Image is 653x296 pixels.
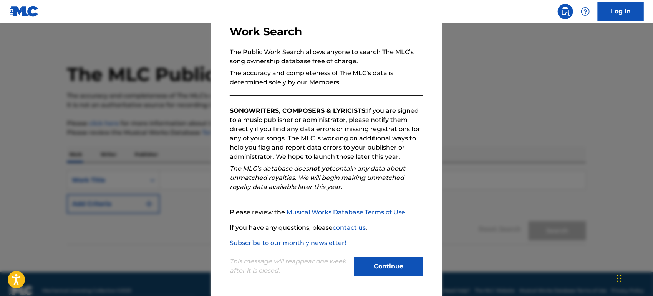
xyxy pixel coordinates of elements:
[558,4,573,19] a: Public Search
[598,2,644,21] a: Log In
[230,48,423,66] p: The Public Work Search allows anyone to search The MLC’s song ownership database free of charge.
[581,7,590,16] img: help
[287,209,405,216] a: Musical Works Database Terms of Use
[230,106,423,161] p: If you are signed to a music publisher or administrator, please notify them directly if you find ...
[354,257,423,276] button: Continue
[230,208,423,217] p: Please review the
[333,224,366,231] a: contact us
[561,7,570,16] img: search
[230,239,346,247] a: Subscribe to our monthly newsletter!
[230,69,423,87] p: The accuracy and completeness of The MLC’s data is determined solely by our Members.
[615,259,653,296] iframe: Chat Widget
[230,107,367,114] strong: SONGWRITERS, COMPOSERS & LYRICISTS:
[230,12,423,38] h3: Welcome to The MLC's Public Work Search
[230,223,423,232] p: If you have any questions, please .
[309,165,332,172] strong: not yet
[230,165,405,191] em: The MLC’s database does contain any data about unmatched royalties. We will begin making unmatche...
[230,257,350,275] p: This message will reappear one week after it is closed.
[617,267,622,290] div: Drag
[578,4,593,19] div: Help
[9,6,39,17] img: MLC Logo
